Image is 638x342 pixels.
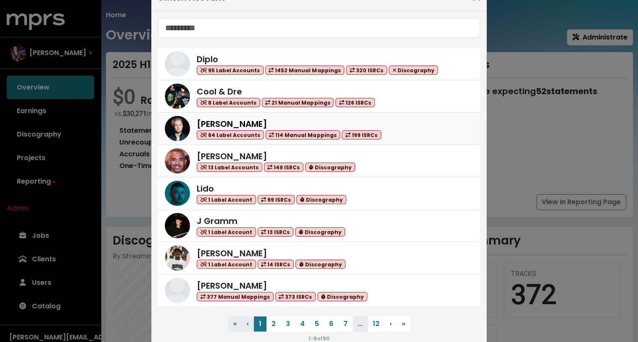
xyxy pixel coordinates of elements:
[158,145,480,177] a: Harvey Mason Jr[PERSON_NAME] 13 Label Accounts 149 ISRCs Discography
[317,292,367,302] span: Discography
[281,316,295,331] button: 3
[295,316,310,331] button: 4
[158,113,480,145] a: Ryan Tedder[PERSON_NAME] 84 Label Accounts 114 Manual Mappings 199 ISRCs
[324,316,338,331] button: 6
[158,274,480,306] a: Benny Blanco[PERSON_NAME] 377 Manual Mappings 373 ISRCs Discography
[254,316,266,331] button: 1
[197,53,218,65] span: Diplo
[165,116,190,141] img: Ryan Tedder
[390,319,392,329] span: ›
[158,48,480,80] a: DiploDiplo 95 Label Accounts 1452 Manual Mappings 320 ISRCs Discography
[197,215,237,227] span: J Gramm
[266,316,281,331] button: 2
[197,247,267,259] span: [PERSON_NAME]
[338,316,353,331] button: 7
[295,260,345,269] span: Discography
[197,150,267,162] span: [PERSON_NAME]
[165,278,190,303] img: Benny Blanco
[165,51,190,76] img: Diplo
[197,118,267,130] span: [PERSON_NAME]
[265,66,345,75] span: 1452 Manual Mappings
[158,210,480,242] a: J GrammJ Gramm 1 Label Account 13 ISRCs Discography
[197,98,260,108] span: 8 Label Accounts
[264,163,304,172] span: 149 ISRCs
[165,245,190,271] img: Lex Luger
[308,335,330,342] small: 1 - 8 of 90
[165,181,190,206] img: Lido
[158,80,480,113] a: Cool & DreCool & Dre 8 Label Accounts 21 Manual Mappings 126 ISRCs
[305,163,355,172] span: Discography
[197,130,264,140] span: 84 Label Accounts
[158,242,480,274] a: Lex Luger[PERSON_NAME] 1 Label Account 14 ISRCs Discography
[368,316,385,331] button: 12
[165,148,190,174] img: Harvey Mason Jr
[295,227,345,237] span: Discography
[197,280,267,292] span: [PERSON_NAME]
[335,98,375,108] span: 126 ISRCs
[389,66,438,75] span: Discography
[197,195,256,205] span: 1 Label Account
[266,130,340,140] span: 114 Manual Mappings
[296,195,346,205] span: Discography
[165,213,190,238] img: J Gramm
[262,98,334,108] span: 21 Manual Mappings
[197,227,256,237] span: 1 Label Account
[158,18,480,38] input: Search accounts
[197,292,274,302] span: 377 Manual Mappings
[258,260,294,269] span: 14 ISRCs
[197,66,264,75] span: 95 Label Accounts
[346,66,387,75] span: 320 ISRCs
[197,163,262,172] span: 13 Label Accounts
[310,316,324,331] button: 5
[197,183,214,195] span: Lido
[197,86,242,97] span: Cool & Dre
[165,84,190,109] img: Cool & Dre
[197,260,256,269] span: 1 Label Account
[158,177,480,210] a: LidoLido 1 Label Account 99 ISRCs Discography
[275,292,316,302] span: 373 ISRCs
[402,319,405,329] span: »
[342,130,381,140] span: 199 ISRCs
[258,227,294,237] span: 13 ISRCs
[258,195,295,205] span: 99 ISRCs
